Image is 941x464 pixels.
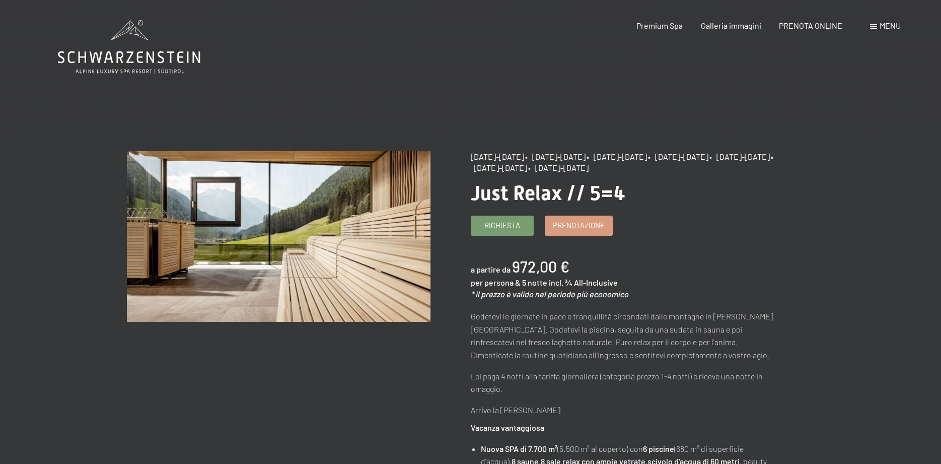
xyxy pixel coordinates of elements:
span: • [DATE]-[DATE] [709,152,770,161]
span: a partire da [471,264,511,274]
span: per persona & [471,278,521,287]
strong: Nuova SPA di 7.700 m² [481,444,557,453]
span: • [DATE]-[DATE] [525,152,586,161]
p: Arrivo la [PERSON_NAME] [471,404,774,417]
span: 5 notte [522,278,547,287]
span: Richiesta [484,220,520,231]
a: PRENOTA ONLINE [779,21,842,30]
span: • [DATE]-[DATE] [528,163,589,172]
span: • [DATE]-[DATE] [648,152,708,161]
span: [DATE]-[DATE] [471,152,524,161]
a: Premium Spa [636,21,683,30]
img: Just Relax // 5=4 [127,151,430,322]
strong: 6 piscine [643,444,674,453]
em: * il prezzo è valido nel periodo più economico [471,289,628,299]
strong: Vacanza vantaggiosa [471,423,544,432]
b: 972,00 € [512,257,569,276]
a: Galleria immagini [701,21,761,30]
a: Prenotazione [545,216,612,235]
span: incl. ¾ All-Inclusive [549,278,618,287]
p: Godetevi le giornate in pace e tranquillità circondati dalle montagne in [PERSON_NAME][GEOGRAPHIC... [471,310,774,361]
span: Menu [880,21,901,30]
p: Lei paga 4 notti alla tariffa giornaliera (categoria prezzo 1-4 notti) e riceve una notte in omag... [471,370,774,395]
span: Prenotazione [553,220,605,231]
span: Just Relax // 5=4 [471,181,625,205]
span: • [DATE]-[DATE] [587,152,647,161]
a: Richiesta [471,216,533,235]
